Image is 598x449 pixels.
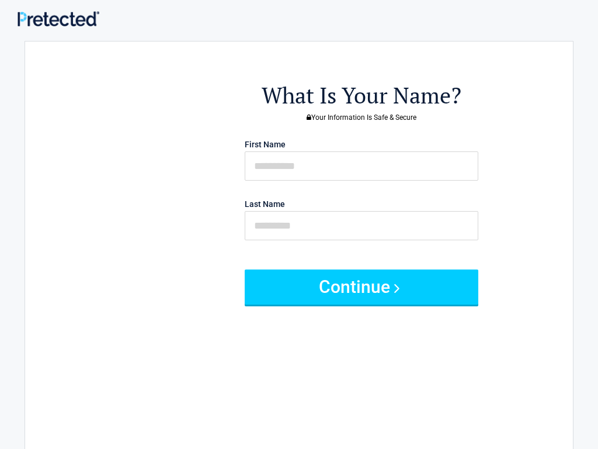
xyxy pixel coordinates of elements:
img: Main Logo [18,11,99,26]
button: Continue [245,270,478,305]
label: First Name [245,140,286,148]
label: Last Name [245,200,285,208]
